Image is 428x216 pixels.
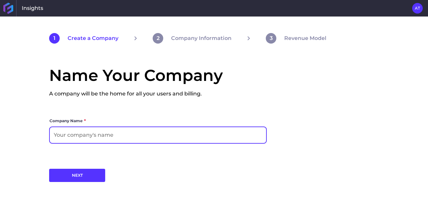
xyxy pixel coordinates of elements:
span: Company Name [49,118,83,124]
p: 1 [53,34,55,42]
button: NEXT [49,169,105,182]
p: A company will be the home for all your users and billing. [49,90,379,98]
button: User Menu [412,3,423,14]
input: Your company's name [50,127,266,143]
p: Create a Company [68,34,118,42]
h3: Name Your Company [49,63,379,87]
